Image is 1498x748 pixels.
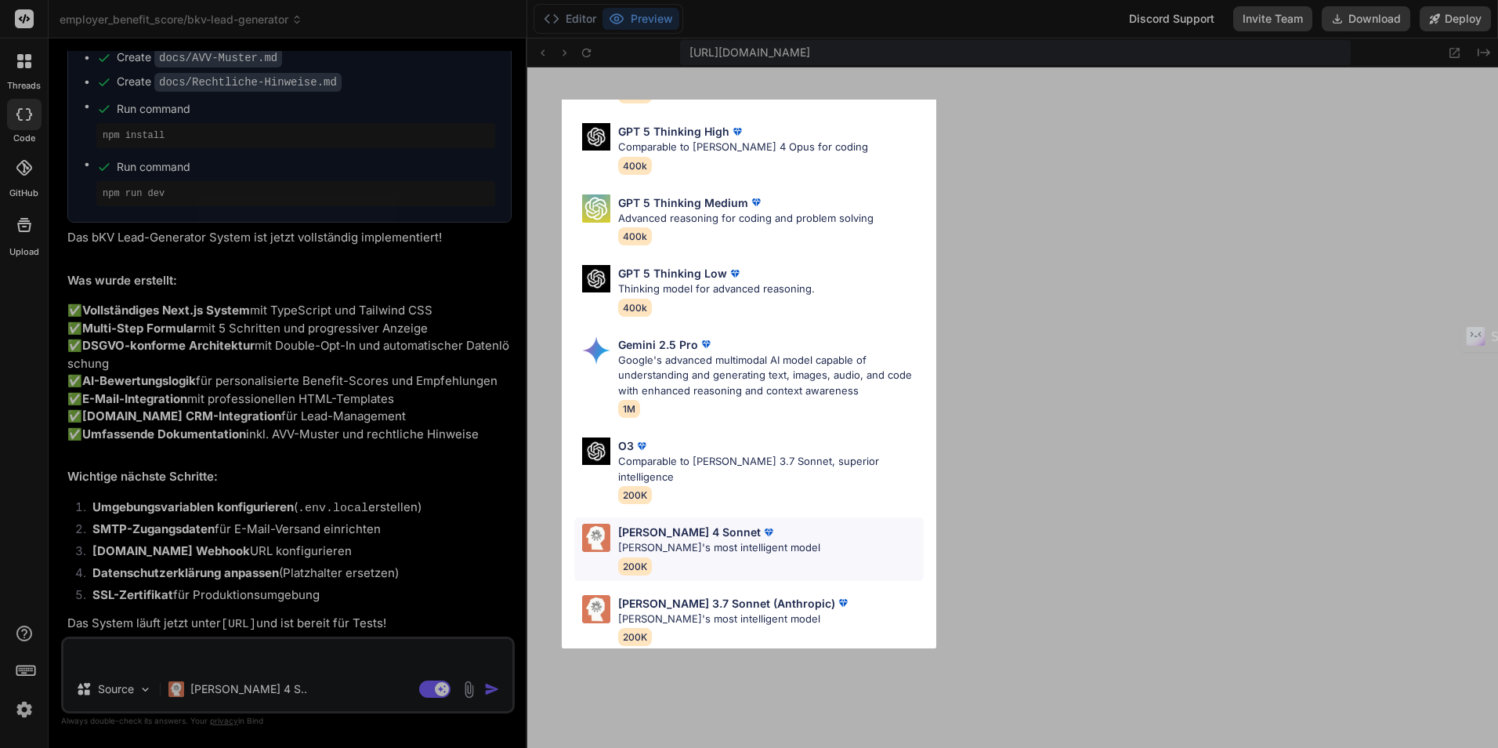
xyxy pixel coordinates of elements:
[582,194,610,223] img: Pick Models
[618,557,652,576] span: 200K
[618,400,640,418] span: 1M
[582,336,610,365] img: Pick Models
[618,157,652,175] span: 400k
[618,281,815,297] p: Thinking model for advanced reasoning.
[761,525,776,540] img: premium
[618,454,924,485] p: Comparable to [PERSON_NAME] 3.7 Sonnet, superior intelligence
[729,124,745,140] img: premium
[582,595,610,623] img: Pick Models
[618,612,851,627] p: [PERSON_NAME]'s most intelligent model
[618,353,924,399] p: Google's advanced multimodal AI model capable of understanding and generating text, images, audio...
[634,438,649,454] img: premium
[618,123,729,140] p: GPT 5 Thinking High
[748,194,764,210] img: premium
[582,123,610,151] img: Pick Models
[618,140,868,155] p: Comparable to [PERSON_NAME] 4 Opus for coding
[618,595,835,612] p: [PERSON_NAME] 3.7 Sonnet (Anthropic)
[618,524,761,540] p: [PERSON_NAME] 4 Sonnet
[727,266,743,281] img: premium
[618,540,820,556] p: [PERSON_NAME]'s most intelligent model
[618,336,698,353] p: Gemini 2.5 Pro
[618,227,652,245] span: 400k
[618,438,634,454] p: O3
[582,438,610,465] img: Pick Models
[618,211,874,227] p: Advanced reasoning for coding and problem solving
[618,194,748,211] p: GPT 5 Thinking Medium
[618,299,652,317] span: 400k
[618,486,652,504] span: 200K
[582,524,610,552] img: Pick Models
[618,628,652,646] span: 200K
[618,265,727,281] p: GPT 5 Thinking Low
[582,265,610,292] img: Pick Models
[835,595,851,611] img: premium
[698,336,714,352] img: premium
